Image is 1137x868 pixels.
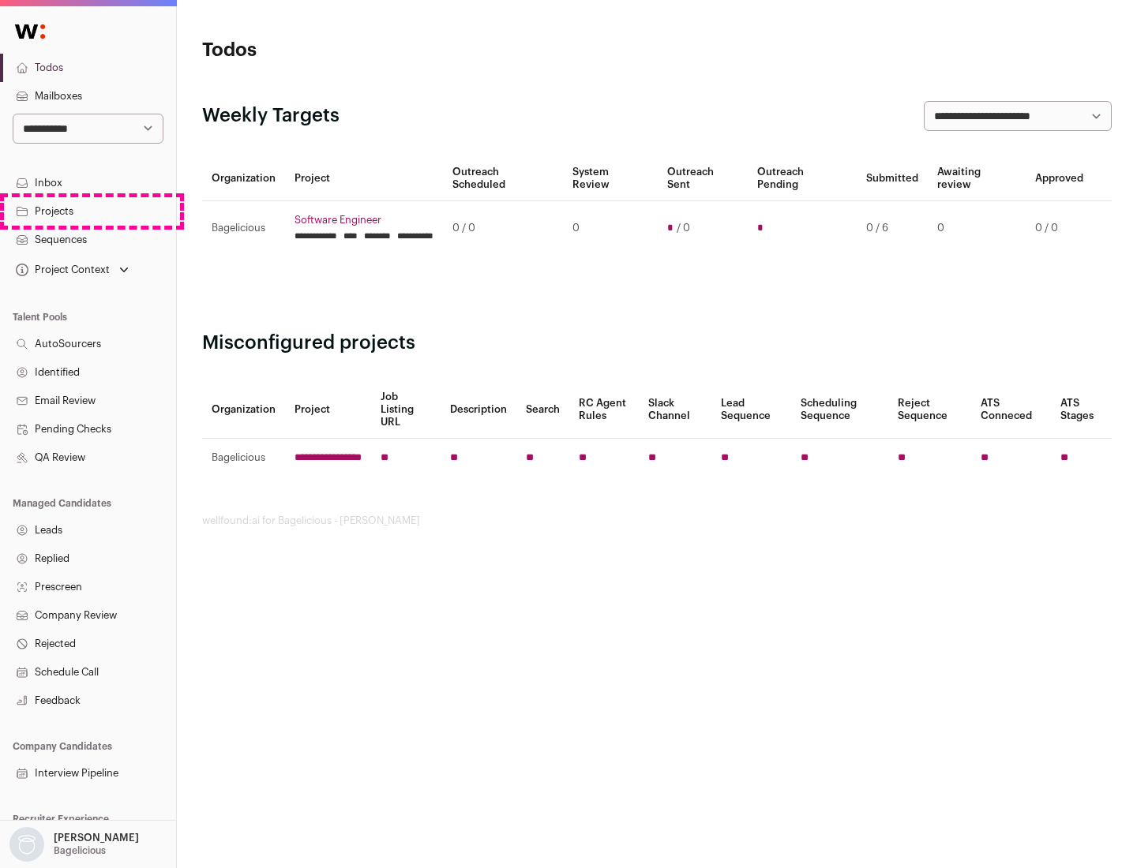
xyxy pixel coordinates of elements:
td: 0 [928,201,1026,256]
div: Project Context [13,264,110,276]
th: Description [441,381,516,439]
th: Approved [1026,156,1093,201]
th: System Review [563,156,657,201]
a: Software Engineer [295,214,433,226]
td: 0 [563,201,657,256]
th: Search [516,381,569,439]
th: Outreach Scheduled [443,156,563,201]
td: Bagelicious [202,439,285,477]
th: Lead Sequence [711,381,791,439]
button: Open dropdown [13,259,132,281]
h2: Misconfigured projects [202,331,1112,356]
th: Slack Channel [639,381,711,439]
p: [PERSON_NAME] [54,832,139,844]
img: Wellfound [6,16,54,47]
th: Organization [202,156,285,201]
th: ATS Conneced [971,381,1050,439]
footer: wellfound:ai for Bagelicious - [PERSON_NAME] [202,514,1112,527]
span: / 0 [677,222,690,234]
img: nopic.png [9,827,44,862]
th: Submitted [857,156,928,201]
h2: Weekly Targets [202,103,340,129]
th: ATS Stages [1051,381,1112,439]
th: Organization [202,381,285,439]
td: 0 / 0 [1026,201,1093,256]
th: Scheduling Sequence [791,381,888,439]
th: Awaiting review [928,156,1026,201]
th: Reject Sequence [888,381,972,439]
button: Open dropdown [6,827,142,862]
th: Project [285,381,371,439]
td: Bagelicious [202,201,285,256]
p: Bagelicious [54,844,106,857]
th: Project [285,156,443,201]
th: RC Agent Rules [569,381,638,439]
td: 0 / 0 [443,201,563,256]
td: 0 / 6 [857,201,928,256]
h1: Todos [202,38,505,63]
th: Job Listing URL [371,381,441,439]
th: Outreach Sent [658,156,749,201]
th: Outreach Pending [748,156,856,201]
